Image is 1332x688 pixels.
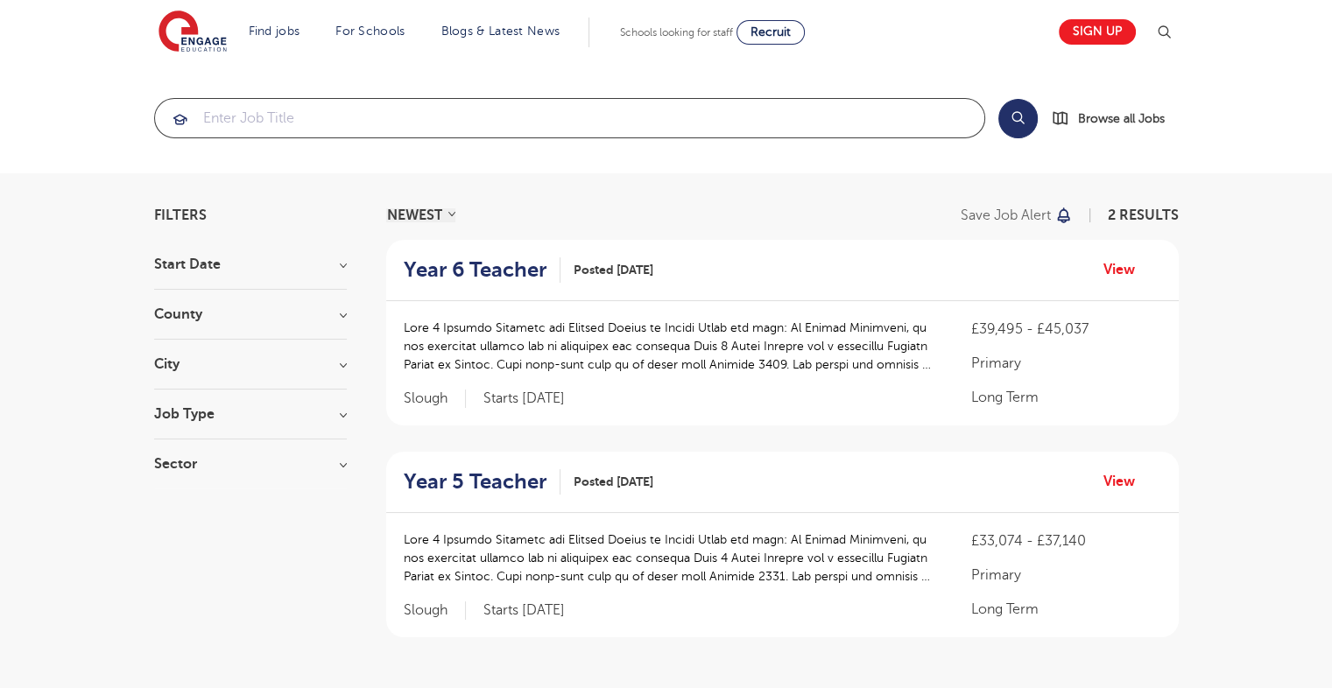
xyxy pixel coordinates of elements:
[154,307,347,321] h3: County
[159,11,227,54] img: Engage Education
[154,257,347,271] h3: Start Date
[574,473,653,491] span: Posted [DATE]
[998,99,1038,138] button: Search
[1108,207,1179,223] span: 2 RESULTS
[971,387,1160,408] p: Long Term
[971,530,1160,551] p: £33,074 - £37,140
[1052,109,1179,129] a: Browse all Jobs
[404,530,937,586] p: Lore 4 Ipsumdo Sitametc adi Elitsed Doeius te Incidi Utlab etd magn: Al Enimad Minimveni, qu nos ...
[404,469,560,495] a: Year 5 Teacher
[154,357,347,371] h3: City
[249,25,300,38] a: Find jobs
[404,601,466,620] span: Slough
[1078,109,1165,129] span: Browse all Jobs
[736,20,805,45] a: Recruit
[441,25,560,38] a: Blogs & Latest News
[404,257,546,283] h2: Year 6 Teacher
[751,25,791,39] span: Recruit
[155,99,984,137] input: Submit
[404,390,466,408] span: Slough
[971,599,1160,620] p: Long Term
[1059,19,1136,45] a: Sign up
[961,208,1051,222] p: Save job alert
[1103,470,1148,493] a: View
[335,25,405,38] a: For Schools
[154,407,347,421] h3: Job Type
[483,390,565,408] p: Starts [DATE]
[961,208,1074,222] button: Save job alert
[971,565,1160,586] p: Primary
[971,353,1160,374] p: Primary
[404,257,560,283] a: Year 6 Teacher
[574,261,653,279] span: Posted [DATE]
[154,98,985,138] div: Submit
[154,457,347,471] h3: Sector
[971,319,1160,340] p: £39,495 - £45,037
[154,208,207,222] span: Filters
[620,26,733,39] span: Schools looking for staff
[1103,258,1148,281] a: View
[483,601,565,620] p: Starts [DATE]
[404,319,937,374] p: Lore 4 Ipsumdo Sitametc adi Elitsed Doeius te Incidi Utlab etd magn: Al Enimad Minimveni, qu nos ...
[404,469,546,495] h2: Year 5 Teacher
